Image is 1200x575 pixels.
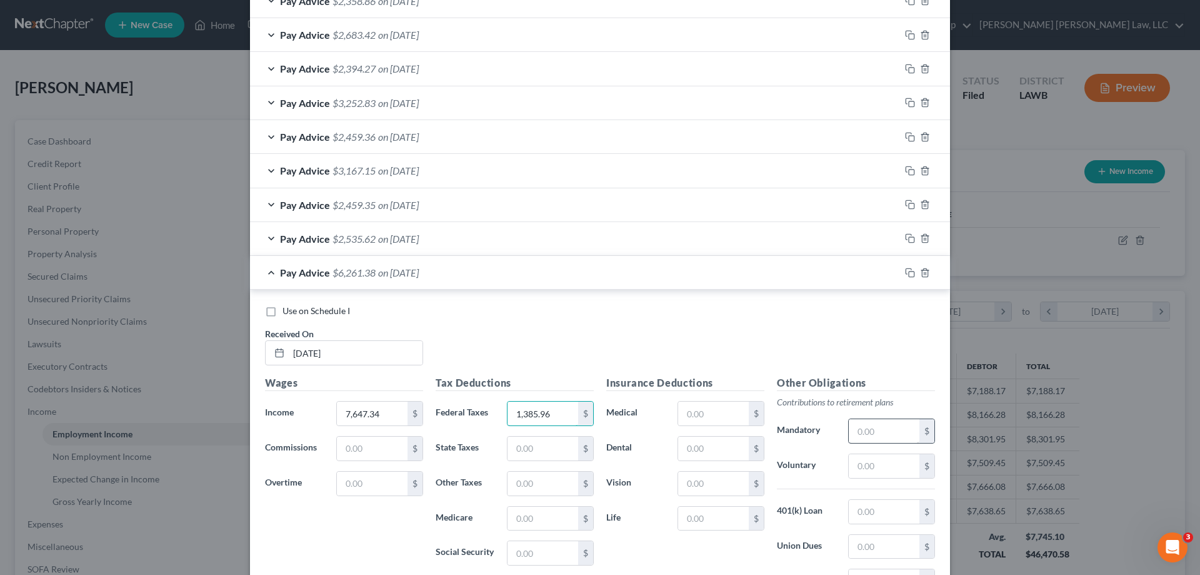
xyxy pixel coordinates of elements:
[578,402,593,425] div: $
[407,437,422,461] div: $
[429,506,501,531] label: Medicare
[407,402,422,425] div: $
[280,97,330,109] span: Pay Advice
[332,131,376,143] span: $2,459.36
[777,375,935,391] h5: Other Obligations
[749,507,764,531] div: $
[749,472,764,496] div: $
[332,165,376,176] span: $3,167.15
[332,233,376,245] span: $2,535.62
[429,471,501,496] label: Other Taxes
[429,401,501,426] label: Federal Taxes
[600,401,671,426] label: Medical
[507,541,578,565] input: 0.00
[280,233,330,245] span: Pay Advice
[378,233,419,245] span: on [DATE]
[919,454,934,478] div: $
[1183,532,1193,542] span: 3
[280,131,330,143] span: Pay Advice
[282,305,350,316] span: Use on Schedule I
[578,541,593,565] div: $
[606,375,764,391] h5: Insurance Deductions
[429,436,501,461] label: State Taxes
[332,63,376,74] span: $2,394.27
[849,419,919,443] input: 0.00
[849,500,919,524] input: 0.00
[378,267,419,278] span: on [DATE]
[600,471,671,496] label: Vision
[436,375,594,391] h5: Tax Deductions
[777,396,935,409] p: Contributions to retirement plans
[407,472,422,496] div: $
[678,507,749,531] input: 0.00
[378,165,419,176] span: on [DATE]
[678,472,749,496] input: 0.00
[378,29,419,41] span: on [DATE]
[337,402,407,425] input: 0.00
[429,541,501,566] label: Social Security
[771,419,842,444] label: Mandatory
[332,29,376,41] span: $2,683.42
[749,437,764,461] div: $
[259,436,330,461] label: Commissions
[337,437,407,461] input: 0.00
[265,375,423,391] h5: Wages
[332,199,376,211] span: $2,459.35
[919,500,934,524] div: $
[749,402,764,425] div: $
[280,199,330,211] span: Pay Advice
[678,402,749,425] input: 0.00
[378,199,419,211] span: on [DATE]
[280,165,330,176] span: Pay Advice
[280,267,330,278] span: Pay Advice
[849,535,919,559] input: 0.00
[332,97,376,109] span: $3,252.83
[600,436,671,461] label: Dental
[771,454,842,479] label: Voluntary
[771,534,842,559] label: Union Dues
[1157,532,1187,562] iframe: Intercom live chat
[919,419,934,443] div: $
[265,328,314,339] span: Received On
[678,437,749,461] input: 0.00
[507,402,578,425] input: 0.00
[332,267,376,278] span: $6,261.38
[259,471,330,496] label: Overtime
[378,63,419,74] span: on [DATE]
[280,63,330,74] span: Pay Advice
[507,437,578,461] input: 0.00
[507,472,578,496] input: 0.00
[378,131,419,143] span: on [DATE]
[378,97,419,109] span: on [DATE]
[337,472,407,496] input: 0.00
[578,472,593,496] div: $
[265,407,294,417] span: Income
[578,437,593,461] div: $
[919,535,934,559] div: $
[578,507,593,531] div: $
[600,506,671,531] label: Life
[771,499,842,524] label: 401(k) Loan
[289,341,422,365] input: MM/DD/YYYY
[849,454,919,478] input: 0.00
[507,507,578,531] input: 0.00
[280,29,330,41] span: Pay Advice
